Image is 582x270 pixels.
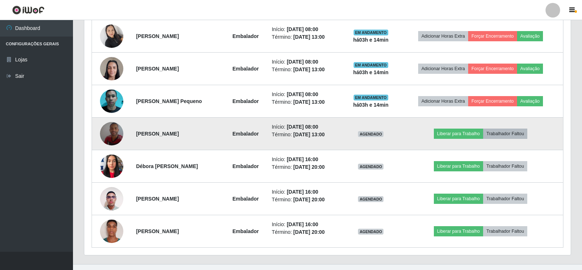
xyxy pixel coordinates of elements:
img: 1753400047633.jpeg [100,113,123,155]
span: EM ANDAMENTO [354,95,388,100]
li: Início: [272,26,339,33]
time: [DATE] 08:00 [287,91,318,97]
li: Término: [272,66,339,73]
time: [DATE] 13:00 [293,99,325,105]
li: Início: [272,188,339,196]
time: [DATE] 20:00 [293,229,325,235]
time: [DATE] 16:00 [287,189,318,195]
strong: Embalador [232,66,259,72]
span: EM ANDAMENTO [354,30,388,35]
button: Adicionar Horas Extra [418,64,468,74]
button: Liberar para Trabalho [434,129,483,139]
strong: Débora [PERSON_NAME] [136,163,198,169]
strong: Embalador [232,228,259,234]
li: Início: [272,123,339,131]
li: Início: [272,91,339,98]
strong: [PERSON_NAME] Pequeno [136,98,202,104]
li: Início: [272,156,339,163]
strong: [PERSON_NAME] [136,131,179,137]
time: [DATE] 13:00 [293,66,325,72]
time: [DATE] 20:00 [293,164,325,170]
li: Término: [272,228,339,236]
strong: há 03 h e 14 min [353,102,389,108]
img: 1732842275091.jpeg [100,151,123,182]
strong: [PERSON_NAME] [136,66,179,72]
img: 1751767387736.jpeg [100,216,123,247]
strong: Embalador [232,98,259,104]
img: 1738436502768.jpeg [100,53,123,84]
li: Término: [272,33,339,41]
strong: Embalador [232,131,259,137]
span: AGENDADO [358,229,383,235]
button: Trabalhador Faltou [483,161,527,171]
time: [DATE] 13:00 [293,34,325,40]
button: Avaliação [517,64,543,74]
li: Início: [272,58,339,66]
li: Término: [272,131,339,138]
button: Liberar para Trabalho [434,161,483,171]
span: AGENDADO [358,164,383,170]
time: [DATE] 13:00 [293,132,325,137]
li: Término: [272,98,339,106]
strong: Embalador [232,196,259,202]
li: Término: [272,163,339,171]
button: Trabalhador Faltou [483,226,527,236]
time: [DATE] 08:00 [287,124,318,130]
strong: [PERSON_NAME] [136,196,179,202]
button: Avaliação [517,31,543,41]
strong: Embalador [232,163,259,169]
time: [DATE] 08:00 [287,59,318,65]
button: Liberar para Trabalho [434,226,483,236]
button: Forçar Encerramento [468,64,517,74]
button: Trabalhador Faltou [483,129,527,139]
img: CoreUI Logo [12,5,45,15]
button: Adicionar Horas Extra [418,31,468,41]
img: 1722007663957.jpeg [100,20,123,52]
strong: [PERSON_NAME] [136,228,179,234]
button: Forçar Encerramento [468,31,517,41]
span: AGENDADO [358,196,383,202]
img: 1746465298396.jpeg [100,183,123,214]
time: [DATE] 20:00 [293,197,325,202]
img: 1747390196985.jpeg [100,75,123,127]
button: Forçar Encerramento [468,96,517,106]
time: [DATE] 16:00 [287,156,318,162]
button: Avaliação [517,96,543,106]
span: EM ANDAMENTO [354,62,388,68]
time: [DATE] 08:00 [287,26,318,32]
time: [DATE] 16:00 [287,221,318,227]
li: Início: [272,221,339,228]
button: Trabalhador Faltou [483,194,527,204]
button: Liberar para Trabalho [434,194,483,204]
strong: Embalador [232,33,259,39]
strong: há 03 h e 14 min [353,69,389,75]
button: Adicionar Horas Extra [418,96,468,106]
strong: [PERSON_NAME] [136,33,179,39]
li: Término: [272,196,339,204]
span: AGENDADO [358,131,383,137]
strong: há 03 h e 14 min [353,37,389,43]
